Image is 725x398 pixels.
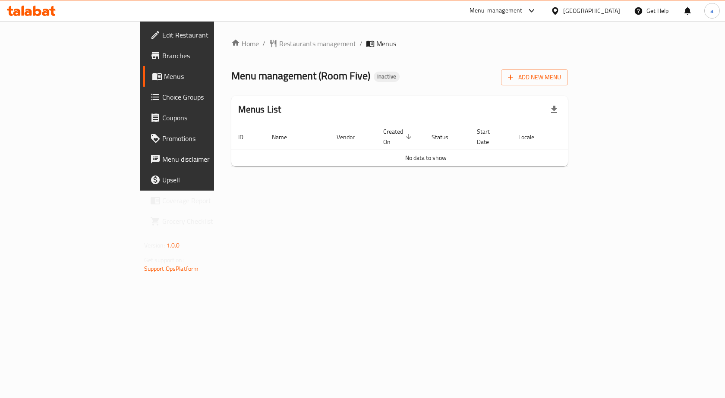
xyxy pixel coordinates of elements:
[337,132,366,142] span: Vendor
[374,73,400,80] span: Inactive
[501,69,568,85] button: Add New Menu
[470,6,523,16] div: Menu-management
[164,71,254,81] span: Menus
[162,92,254,102] span: Choice Groups
[162,113,254,123] span: Coupons
[710,6,713,16] span: a
[231,124,621,166] table: enhanced table
[231,66,370,85] span: Menu management ( Room Five )
[162,30,254,40] span: Edit Restaurant
[405,152,447,163] span: No data to show
[563,6,620,16] div: [GEOGRAPHIC_DATA]
[556,124,621,150] th: Actions
[262,38,265,49] li: /
[144,240,165,251] span: Version:
[374,72,400,82] div: Inactive
[143,128,261,149] a: Promotions
[518,132,545,142] span: Locale
[167,240,180,251] span: 1.0.0
[143,211,261,232] a: Grocery Checklist
[143,190,261,211] a: Coverage Report
[143,66,261,87] a: Menus
[143,149,261,169] a: Menu disclaimer
[477,126,501,147] span: Start Date
[162,154,254,164] span: Menu disclaimer
[143,107,261,128] a: Coupons
[162,195,254,206] span: Coverage Report
[279,38,356,49] span: Restaurants management
[376,38,396,49] span: Menus
[143,45,261,66] a: Branches
[162,216,254,226] span: Grocery Checklist
[508,72,561,83] span: Add New Menu
[143,169,261,190] a: Upsell
[238,132,255,142] span: ID
[272,132,298,142] span: Name
[144,263,199,274] a: Support.OpsPlatform
[238,103,281,116] h2: Menus List
[383,126,414,147] span: Created On
[162,175,254,185] span: Upsell
[544,99,564,120] div: Export file
[432,132,460,142] span: Status
[144,254,184,266] span: Get support on:
[143,25,261,45] a: Edit Restaurant
[162,50,254,61] span: Branches
[143,87,261,107] a: Choice Groups
[162,133,254,144] span: Promotions
[231,38,568,49] nav: breadcrumb
[359,38,362,49] li: /
[269,38,356,49] a: Restaurants management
